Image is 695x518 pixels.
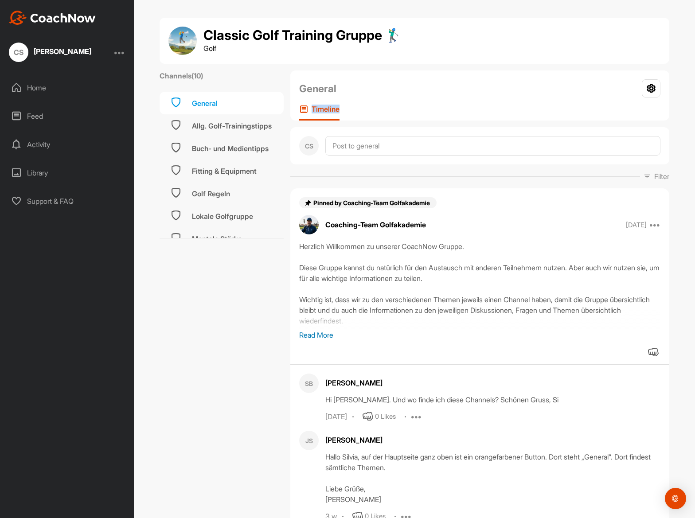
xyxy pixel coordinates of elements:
div: Hallo Silvia, auf der Hauptseite ganz oben ist ein orangefarbener Button. Dort steht „General“. D... [325,452,660,505]
div: CS [299,136,319,156]
div: Library [5,162,130,184]
p: Coaching-Team Golfakademie [325,219,426,230]
div: CS [9,43,28,62]
span: Pinned by Coaching-Team Golfakademie [313,199,431,206]
div: Mentale Stärke [192,234,242,244]
div: Buch- und Medientipps [192,143,269,154]
p: [DATE] [626,221,647,230]
img: avatar [299,215,319,234]
img: group [168,27,197,55]
div: Golf Regeln [192,188,230,199]
div: General [192,98,218,109]
p: Filter [654,171,669,182]
h2: General [299,81,336,96]
div: Fitting & Equipment [192,166,257,176]
p: Golf [203,43,402,54]
div: Hi [PERSON_NAME]. Und wo finde ich diese Channels? Schönen Gruss, Si [325,394,660,405]
div: Home [5,77,130,99]
img: pin [305,199,312,206]
img: CoachNow [9,11,96,25]
div: Feed [5,105,130,127]
div: 0 Likes [375,412,396,422]
p: Timeline [312,105,340,113]
div: Lokale Golfgruppe [192,211,253,222]
p: Read More [299,330,660,340]
div: [PERSON_NAME] [325,378,660,388]
div: SB [299,374,319,393]
h1: Classic Golf Training Gruppe 🏌️‍♂️ [203,28,402,43]
div: Open Intercom Messenger [665,488,686,509]
div: Support & FAQ [5,190,130,212]
div: Allg. Golf-Trainingstipps [192,121,272,131]
div: Herzlich Willkommen zu unserer CoachNow Gruppe. Diese Gruppe kannst du natürlich für den Austausc... [299,241,660,330]
div: Activity [5,133,130,156]
label: Channels ( 10 ) [160,70,203,81]
div: [PERSON_NAME] [34,48,91,55]
div: JS [299,431,319,450]
div: [PERSON_NAME] [325,435,660,445]
div: [DATE] [325,413,347,421]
